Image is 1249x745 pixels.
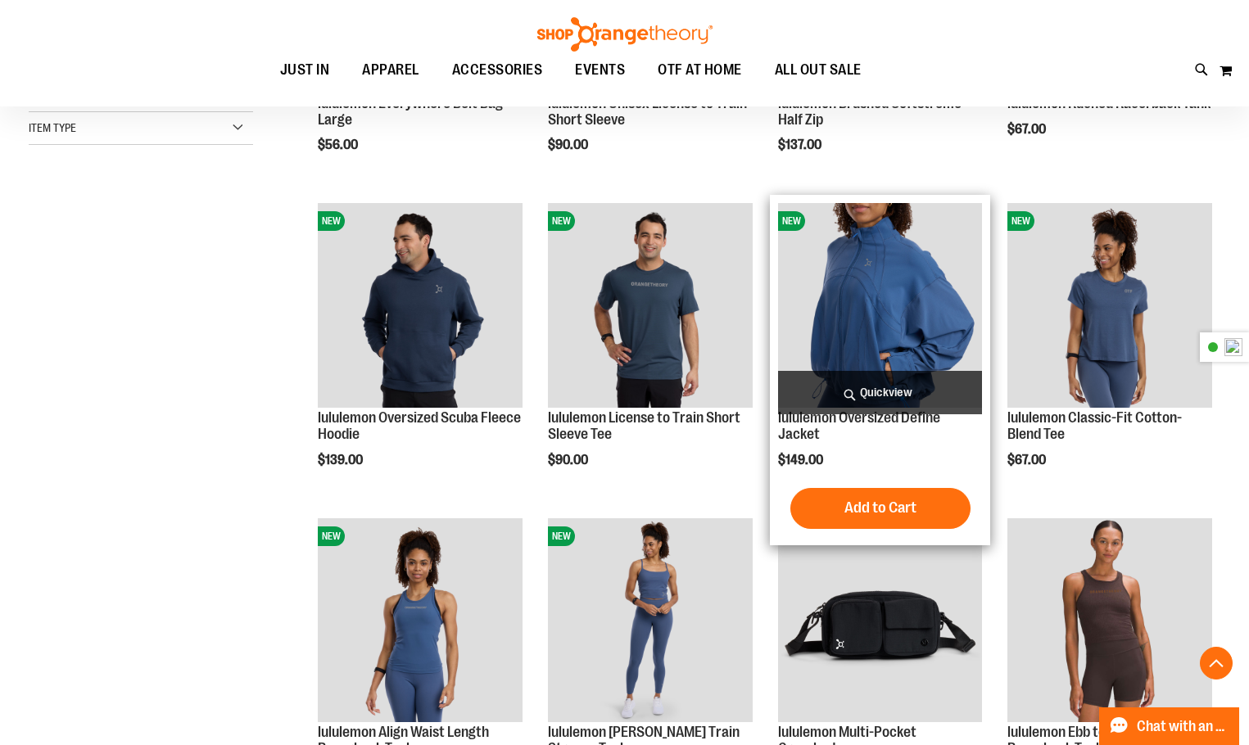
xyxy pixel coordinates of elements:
[658,52,742,88] span: OTF AT HOME
[1007,95,1211,111] a: lululemon Ruched Racerback Tank
[548,526,575,546] span: NEW
[280,52,330,88] span: JUST IN
[1007,453,1048,467] span: $67.00
[318,409,521,442] a: lululemon Oversized Scuba Fleece Hoodie
[770,195,990,544] div: product
[790,488,971,529] button: Add to Cart
[362,52,419,88] span: APPAREL
[775,52,862,88] span: ALL OUT SALE
[318,138,360,152] span: $56.00
[548,211,575,231] span: NEW
[844,499,916,517] span: Add to Cart
[778,518,982,725] a: lululemon Multi-Pocket Crossbody
[29,121,76,134] span: Item Type
[548,518,752,722] img: lululemon Wunder Train Strappy Tank
[548,138,591,152] span: $90.00
[548,203,752,407] img: lululemon License to Train Short Sleeve Tee
[548,203,752,409] a: lululemon License to Train Short Sleeve TeeNEW
[1007,122,1048,137] span: $67.00
[318,518,522,722] img: lululemon Align Waist Length Racerback Tank
[1007,409,1182,442] a: lululemon Classic-Fit Cotton-Blend Tee
[1200,647,1233,680] button: Back To Top
[318,453,365,467] span: $139.00
[318,203,522,407] img: lululemon Oversized Scuba Fleece Hoodie
[778,409,940,442] a: lululemon Oversized Define Jacket
[1007,211,1034,231] span: NEW
[1007,518,1211,722] img: lululemon Ebb to Street Cropped Racerback Tank
[535,17,715,52] img: Shop Orangetheory
[548,409,740,442] a: lululemon License to Train Short Sleeve Tee
[778,371,982,414] a: Quickview
[318,95,510,128] a: lululemon Everywhere Belt Bag - Large
[548,518,752,725] a: lululemon Wunder Train Strappy TankNEW
[548,95,747,128] a: lululemon Unisex License to Train Short Sleeve
[1007,518,1211,725] a: lululemon Ebb to Street Cropped Racerback Tank
[1137,719,1229,734] span: Chat with an Expert
[318,203,522,409] a: lululemon Oversized Scuba Fleece HoodieNEW
[1007,203,1211,409] a: lululemon Classic-Fit Cotton-Blend TeeNEW
[778,138,824,152] span: $137.00
[778,518,982,722] img: lululemon Multi-Pocket Crossbody
[1099,707,1240,745] button: Chat with an Expert
[540,195,760,508] div: product
[452,52,543,88] span: ACCESSORIES
[778,203,982,409] a: lululemon Oversized Define JacketNEW
[318,518,522,725] a: lululemon Align Waist Length Racerback TankNEW
[318,526,345,546] span: NEW
[318,211,345,231] span: NEW
[999,195,1220,508] div: product
[778,95,962,128] a: lululemon Brushed Softstreme Half Zip
[778,211,805,231] span: NEW
[1007,203,1211,407] img: lululemon Classic-Fit Cotton-Blend Tee
[310,195,530,508] div: product
[778,453,826,467] span: $149.00
[778,203,982,407] img: lululemon Oversized Define Jacket
[548,453,591,467] span: $90.00
[575,52,625,88] span: EVENTS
